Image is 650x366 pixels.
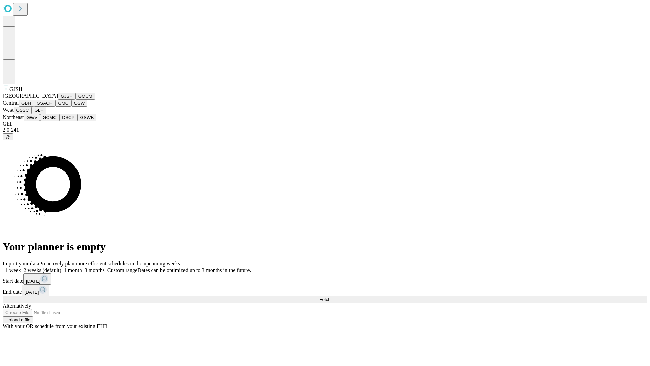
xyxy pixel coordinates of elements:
[3,114,24,120] span: Northeast
[14,107,32,114] button: OSSC
[107,267,137,273] span: Custom range
[3,100,19,106] span: Central
[3,241,647,253] h1: Your planner is empty
[40,114,59,121] button: GCMC
[5,134,10,139] span: @
[9,86,22,92] span: GJSH
[58,93,75,100] button: GJSH
[64,267,82,273] span: 1 month
[24,290,39,295] span: [DATE]
[59,114,78,121] button: OSCP
[3,316,33,323] button: Upload a file
[5,267,21,273] span: 1 week
[24,114,40,121] button: GWV
[3,93,58,99] span: [GEOGRAPHIC_DATA]
[3,273,647,285] div: Start date
[78,114,97,121] button: GSWB
[26,279,40,284] span: [DATE]
[85,267,105,273] span: 3 months
[31,107,46,114] button: GLH
[137,267,251,273] span: Dates can be optimized up to 3 months in the future.
[71,100,88,107] button: OSW
[3,323,108,329] span: With your OR schedule from your existing EHR
[23,273,51,285] button: [DATE]
[3,107,14,113] span: West
[3,261,39,266] span: Import your data
[3,121,647,127] div: GEI
[22,285,49,296] button: [DATE]
[3,303,31,309] span: Alternatively
[75,93,95,100] button: GMCM
[24,267,61,273] span: 2 weeks (default)
[34,100,55,107] button: GSACH
[3,133,13,140] button: @
[319,297,330,302] span: Fetch
[3,127,647,133] div: 2.0.241
[39,261,181,266] span: Proactively plan more efficient schedules in the upcoming weeks.
[55,100,71,107] button: GMC
[3,296,647,303] button: Fetch
[19,100,34,107] button: GBH
[3,285,647,296] div: End date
